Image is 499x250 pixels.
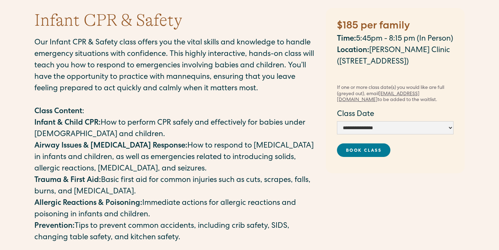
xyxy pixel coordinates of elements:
strong: Location: [337,47,369,55]
strong: Prevention: [34,223,75,230]
strong: Trauma & First Aid: [34,177,101,184]
p: How to respond to [MEDICAL_DATA] in infants and children, as well as emergencies related to intro... [34,141,319,175]
p: How to perform CPR safely and effectively for babies under [DEMOGRAPHIC_DATA] and children. [34,118,319,141]
strong: $185 per family [337,21,410,32]
strong: Time: [337,35,356,43]
p: ‍ [34,95,319,106]
div: If one or more class date(s) you would like are full (greyed out), email to be added to the waitl... [337,85,454,103]
strong: Class Content [34,108,82,116]
strong: Infant & Child CPR: [34,119,101,127]
a: Book Class [337,143,390,157]
p: 5:45pm - 8:15 pm (In Person) [PERSON_NAME] Clinic ([STREET_ADDRESS]) [337,34,454,68]
p: Basic first aid for common injuries such as cuts, scrapes, falls, burns, and [MEDICAL_DATA]. [34,175,319,198]
label: Class Date [337,109,454,120]
strong: Allergic Reactions & Poisoning: [34,200,142,207]
p: Immediate actions for allergic reactions and poisoning in infants and children. [34,198,319,221]
p: : [34,106,319,118]
strong: Airway Issues & [MEDICAL_DATA] Response: [34,142,187,150]
p: Tips to prevent common accidents, including crib safety, SIDS, changing table safety, and kitchen... [34,221,319,244]
p: ‍ [337,68,454,80]
h1: Infant CPR & Safety [34,9,182,32]
p: Our Infant CPR & Safety class offers you the vital skills and knowledge to handle emergency situa... [34,37,319,95]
